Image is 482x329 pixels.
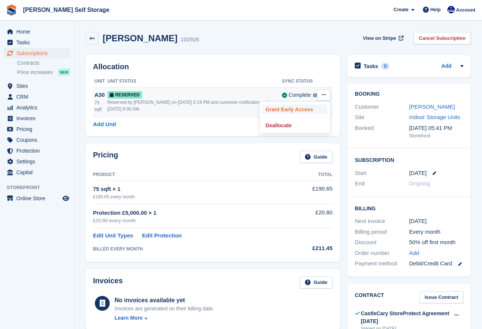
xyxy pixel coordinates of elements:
[4,167,70,178] a: menu
[107,76,282,87] th: Unit Status
[4,124,70,134] a: menu
[355,179,409,188] div: End
[355,113,409,122] div: Site
[4,113,70,124] a: menu
[103,33,177,43] h2: [PERSON_NAME]
[93,217,288,224] div: £20.80 every month
[355,169,409,178] div: Start
[16,48,61,58] span: Subscriptions
[16,81,61,91] span: Sites
[17,69,53,76] span: Price increases
[4,48,70,58] a: menu
[363,35,396,42] span: View on Stripe
[4,193,70,204] a: menu
[17,68,70,76] a: Price increases NEW
[142,231,182,240] a: Edit Protection
[355,238,409,247] div: Discount
[420,291,463,304] a: Issue Contract
[409,103,455,110] a: [PERSON_NAME]
[93,63,332,71] h2: Allocation
[4,156,70,167] a: menu
[409,217,463,226] div: [DATE]
[93,194,288,200] div: £190.65 every month
[409,259,463,268] div: Debit/Credit Card
[263,105,327,114] p: Grant Early Access
[115,305,214,313] div: Invoices are generated on their billing date.
[93,277,123,289] h2: Invoices
[360,32,405,44] a: View on Stripe
[263,121,327,130] a: Deallocate
[300,277,332,289] a: Guide
[409,180,430,186] span: Ongoing
[355,156,463,163] h2: Subscription
[355,217,409,226] div: Next invoice
[16,156,61,167] span: Settings
[409,228,463,236] div: Every month
[6,4,17,16] img: stora-icon-8386f47178a22dfd0bd8f6a31ec36ba5ce8667c1dd55bd0f319d3a0aa187defe.svg
[16,113,61,124] span: Invoices
[430,6,441,13] span: Help
[4,146,70,156] a: menu
[115,314,214,322] a: Learn More
[93,209,288,217] div: Protection £5,000.00 × 1
[364,63,378,70] h2: Tasks
[16,102,61,113] span: Analytics
[61,194,70,203] a: Preview store
[93,246,288,252] div: BILLED EVERY MONTH
[20,4,112,16] a: [PERSON_NAME] Self Storage
[409,238,463,247] div: 50% off first month
[409,114,460,120] a: Indoor Storage Units
[93,76,107,87] th: Unit
[16,193,61,204] span: Online Store
[441,62,452,71] a: Add
[355,249,409,258] div: Order number
[4,102,70,113] a: menu
[409,124,463,132] div: [DATE] 05:41 PM
[115,296,214,305] div: No invoices available yet
[94,99,107,113] div: 75 sqft
[409,249,419,258] a: Add
[288,244,332,253] div: £211.45
[4,37,70,48] a: menu
[355,91,463,97] h2: Booking
[393,6,408,13] span: Create
[355,291,384,304] h2: Contract
[288,169,332,181] th: Total
[107,91,142,99] span: Reserved
[409,169,427,178] time: 2025-08-23 00:00:00 UTC
[355,228,409,236] div: Billing period
[115,314,142,322] div: Learn More
[4,26,70,37] a: menu
[409,132,463,140] div: Storefront
[456,6,475,14] span: Account
[355,103,409,111] div: Customer
[16,124,61,134] span: Pricing
[93,169,288,181] th: Product
[288,204,332,229] td: £20.80
[288,181,332,204] td: £190.65
[93,185,288,194] div: 75 sqft × 1
[16,92,61,102] span: CRM
[16,37,61,48] span: Tasks
[361,310,450,325] div: CastleCary StoreProtect Agreement [DATE]
[414,32,471,44] a: Cancel Subscription
[300,151,332,163] a: Guide
[355,204,463,212] h2: Billing
[58,68,70,76] div: NEW
[180,35,199,44] div: 102926
[94,91,107,99] div: A30
[355,259,409,268] div: Payment method
[16,167,61,178] span: Capital
[381,63,390,70] div: 0
[282,76,317,87] th: Sync Status
[4,92,70,102] a: menu
[107,99,282,112] div: Reserved by [PERSON_NAME] on [DATE] 6:19 PM and customer notification set for [DATE] 6:00 AM.
[16,26,61,37] span: Home
[4,81,70,91] a: menu
[447,6,455,13] img: Justin Farthing
[93,120,116,129] a: Add Unit
[93,231,133,240] a: Edit Unit Types
[4,135,70,145] a: menu
[93,151,118,163] h2: Pricing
